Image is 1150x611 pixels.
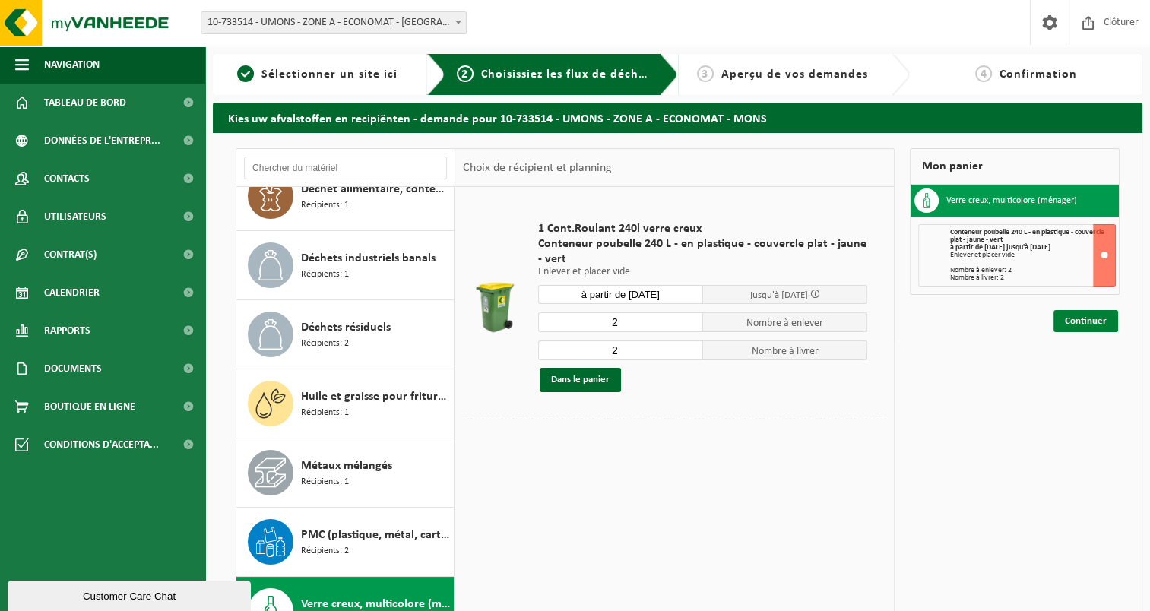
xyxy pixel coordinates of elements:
button: Huile et graisse pour friture dans un conteneur de 200 litres Récipients: 1 [236,369,455,438]
span: 1 Cont.Roulant 240l verre creux [538,221,867,236]
button: Métaux mélangés Récipients: 1 [236,438,455,508]
span: 10-733514 - UMONS - ZONE A - ECONOMAT - MONS [201,11,467,34]
a: Continuer [1053,310,1118,332]
span: Huile et graisse pour friture dans un conteneur de 200 litres [301,388,450,406]
span: Tableau de bord [44,84,126,122]
span: Boutique en ligne [44,388,135,426]
span: Documents [44,350,102,388]
span: Contrat(s) [44,236,97,274]
span: Choisissiez les flux de déchets et récipients [481,68,734,81]
button: Dans le panier [540,368,621,392]
span: 1 [237,65,254,82]
span: Confirmation [1000,68,1077,81]
span: 4 [975,65,992,82]
span: Utilisateurs [44,198,106,236]
div: Mon panier [910,148,1120,185]
span: Récipients: 1 [301,475,349,489]
span: Contacts [44,160,90,198]
h2: Kies uw afvalstoffen en recipiënten - demande pour 10-733514 - UMONS - ZONE A - ECONOMAT - MONS [213,103,1142,132]
div: Nombre à livrer: 2 [950,274,1115,282]
span: 10-733514 - UMONS - ZONE A - ECONOMAT - MONS [201,12,466,33]
button: Déchet alimentaire, contenant des produits d'origine animale, non emballé, catégorie 3 Récipients: 1 [236,162,455,231]
span: Nombre à enlever [703,312,868,332]
span: Récipients: 1 [301,198,349,213]
span: Récipients: 2 [301,544,349,559]
input: Sélectionnez date [538,285,703,304]
span: Navigation [44,46,100,84]
input: Chercher du matériel [244,157,447,179]
span: Récipients: 2 [301,337,349,351]
span: Nombre à livrer [703,340,868,360]
span: Données de l'entrepr... [44,122,160,160]
span: Déchets industriels banals [301,249,436,268]
span: 2 [457,65,474,82]
span: Déchet alimentaire, contenant des produits d'origine animale, non emballé, catégorie 3 [301,180,450,198]
span: Récipients: 1 [301,406,349,420]
span: Conteneur poubelle 240 L - en plastique - couvercle plat - jaune - vert [950,228,1104,244]
iframe: chat widget [8,578,254,611]
span: jusqu'à [DATE] [749,290,807,300]
button: Déchets résiduels Récipients: 2 [236,300,455,369]
span: Aperçu de vos demandes [721,68,868,81]
span: Calendrier [44,274,100,312]
a: 1Sélectionner un site ici [220,65,415,84]
div: Nombre à enlever: 2 [950,267,1115,274]
strong: à partir de [DATE] jusqu'à [DATE] [950,243,1050,252]
span: Déchets résiduels [301,318,391,337]
span: Conditions d'accepta... [44,426,159,464]
span: Récipients: 1 [301,268,349,282]
span: Sélectionner un site ici [261,68,398,81]
span: PMC (plastique, métal, carton boisson) (industriel) [301,526,450,544]
span: Conteneur poubelle 240 L - en plastique - couvercle plat - jaune - vert [538,236,867,267]
button: Déchets industriels banals Récipients: 1 [236,231,455,300]
h3: Verre creux, multicolore (ménager) [946,188,1077,213]
p: Enlever et placer vide [538,267,867,277]
div: Choix de récipient et planning [455,149,619,187]
button: PMC (plastique, métal, carton boisson) (industriel) Récipients: 2 [236,508,455,577]
div: Enlever et placer vide [950,252,1115,259]
span: 3 [697,65,714,82]
span: Rapports [44,312,90,350]
span: Métaux mélangés [301,457,392,475]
